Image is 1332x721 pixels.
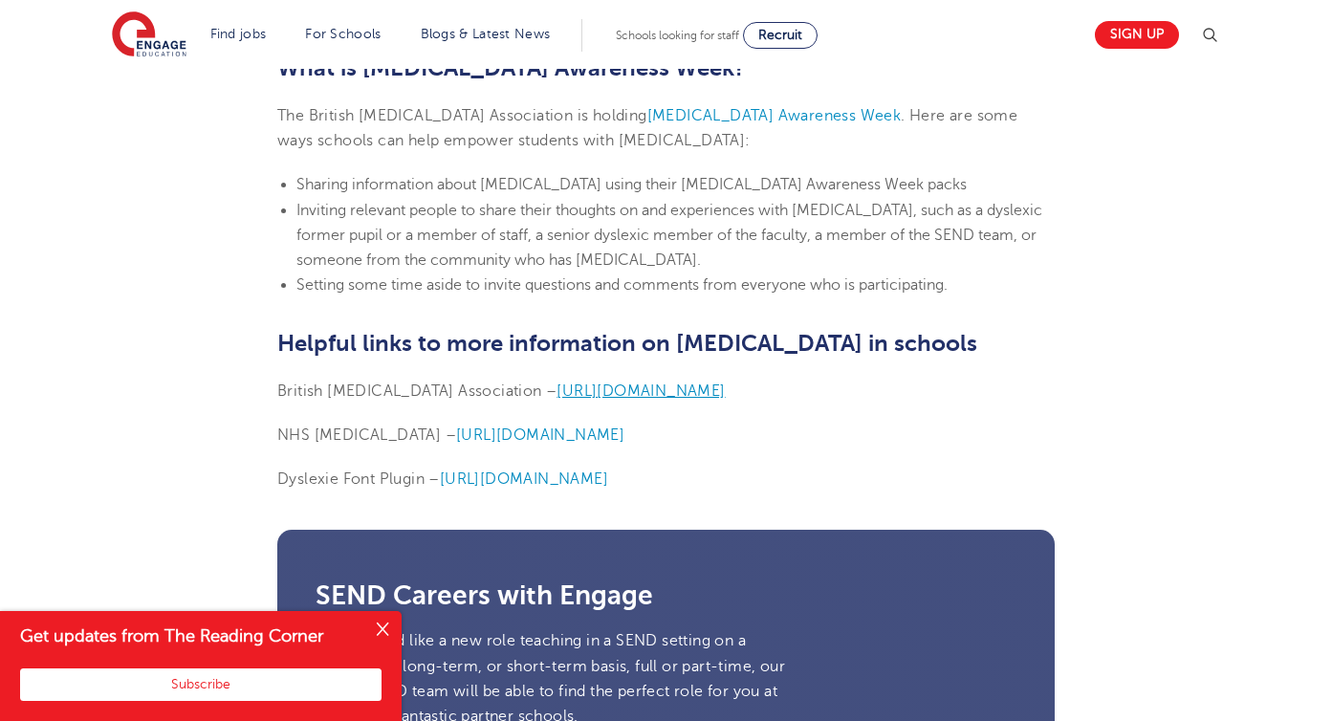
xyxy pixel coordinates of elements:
a: [URL][DOMAIN_NAME] [440,470,608,488]
b: Helpful links to more information on [MEDICAL_DATA] in schools [277,330,977,357]
a: [URL][DOMAIN_NAME] [456,426,624,444]
span: Dyslexie Font Plugin – [277,470,440,488]
a: Recruit [743,22,818,49]
span: . Here are some ways schools can help empower students with [MEDICAL_DATA]: [277,107,1017,149]
button: Subscribe [20,668,382,701]
h4: Get updates from The Reading Corner [20,624,361,648]
a: Find jobs [210,27,267,41]
button: Close [363,611,402,649]
a: Sign up [1095,21,1179,49]
span: Inviting relevant people to share their thoughts on and experiences with [MEDICAL_DATA], such as ... [296,202,1042,270]
a: For Schools [305,27,381,41]
span: The British [MEDICAL_DATA] Association is holding [277,107,647,124]
span: Schools looking for staff [616,29,739,42]
b: What is [MEDICAL_DATA] Awareness Week? [277,55,746,81]
img: Engage Education [112,11,186,59]
a: [MEDICAL_DATA] Awareness Week [647,107,902,124]
h3: SEND Careers with Engage [316,582,1016,609]
span: British [MEDICAL_DATA] Association – [277,382,557,400]
span: Recruit [758,28,802,42]
a: [URL][DOMAIN_NAME] [557,382,725,400]
span: Setting some time aside to invite questions and comments from everyone who is participating. [296,276,948,294]
span: Sharing information about [MEDICAL_DATA] using their [MEDICAL_DATA] Awareness Week packs [296,176,967,193]
span: NHS [MEDICAL_DATA] – [277,426,456,444]
a: Blogs & Latest News [421,27,551,41]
